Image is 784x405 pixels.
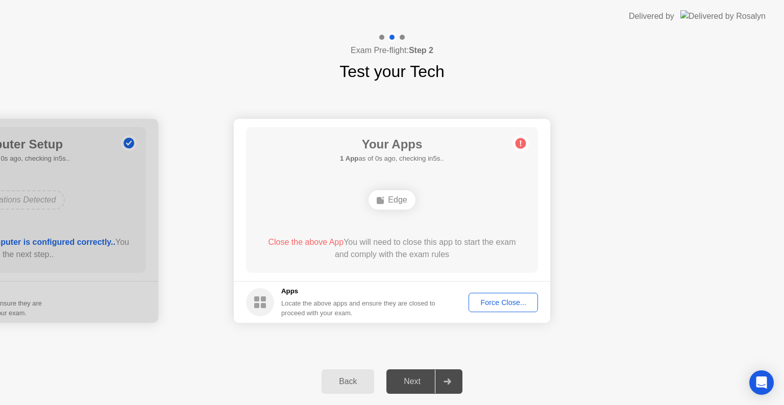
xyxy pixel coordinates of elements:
h1: Test your Tech [339,59,445,84]
div: Delivered by [629,10,674,22]
b: 1 App [340,155,358,162]
button: Force Close... [469,293,538,312]
span: Close the above App [268,238,344,246]
div: Force Close... [472,298,534,307]
img: Delivered by Rosalyn [680,10,766,22]
b: Step 2 [409,46,433,55]
div: Open Intercom Messenger [749,370,774,395]
h1: Your Apps [340,135,444,154]
div: Back [325,377,371,386]
div: You will need to close this app to start the exam and comply with the exam rules [261,236,524,261]
div: Edge [369,190,415,210]
div: Locate the above apps and ensure they are closed to proceed with your exam. [281,298,436,318]
button: Next [386,369,462,394]
div: Next [389,377,435,386]
h5: Apps [281,286,436,296]
button: Back [322,369,374,394]
h5: as of 0s ago, checking in5s.. [340,154,444,164]
h4: Exam Pre-flight: [351,44,433,57]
